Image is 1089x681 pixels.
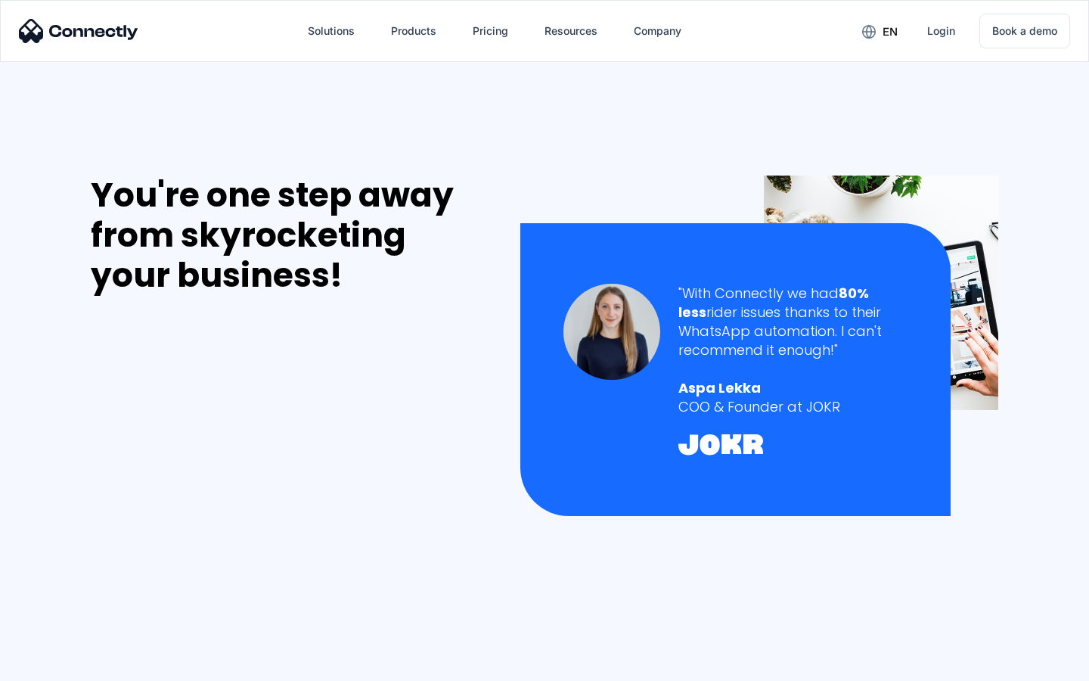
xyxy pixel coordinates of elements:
[544,20,597,42] div: Resources
[15,655,91,676] aside: Language selected: English
[391,20,436,42] div: Products
[678,397,907,416] div: COO & Founder at JOKR
[979,14,1070,48] a: Book a demo
[473,20,508,42] div: Pricing
[461,13,520,49] a: Pricing
[19,19,138,43] img: Connectly Logo
[91,313,318,661] iframe: Form 0
[883,21,898,42] div: en
[30,655,91,676] ul: Language list
[927,20,955,42] div: Login
[308,20,355,42] div: Solutions
[634,20,681,42] div: Company
[678,284,869,322] strong: 80% less
[91,176,489,295] div: You're one step away from skyrocketing your business!
[678,378,761,397] strong: Aspa Lekka
[678,284,907,360] div: "With Connectly we had rider issues thanks to their WhatsApp automation. I can't recommend it eno...
[915,13,967,49] a: Login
